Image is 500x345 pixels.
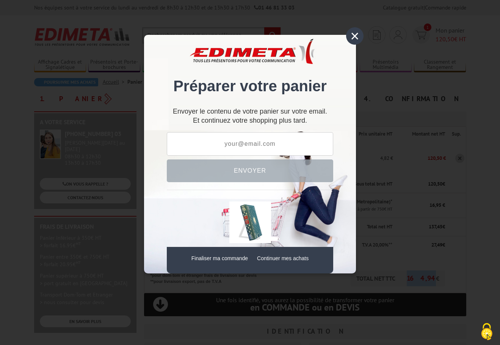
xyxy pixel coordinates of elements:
img: Cookies (fenêtre modale) [477,322,496,341]
input: your@email.com [167,132,333,156]
a: Finaliser ma commande [191,255,248,261]
button: Envoyer [167,159,333,182]
div: Et continuez votre shopping plus tard. [167,111,333,125]
div: Préparer votre panier [167,46,333,103]
div: × [346,27,364,45]
a: Continuer mes achats [257,255,309,261]
button: Cookies (fenêtre modale) [473,319,500,345]
p: Envoyer le contenu de votre panier sur votre email. [167,111,333,112]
